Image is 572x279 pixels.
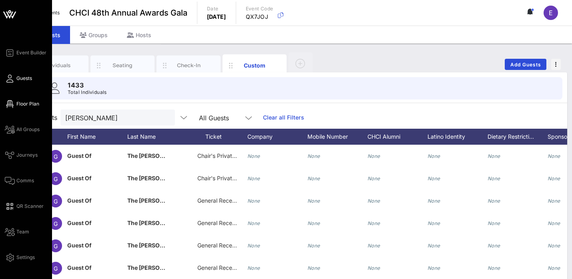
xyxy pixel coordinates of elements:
[427,265,440,271] i: None
[207,13,226,21] p: [DATE]
[194,110,258,126] div: All Guests
[307,220,320,226] i: None
[39,62,74,69] div: Individuals
[16,151,38,159] span: Journeys
[70,26,117,44] div: Groups
[307,153,320,159] i: None
[69,7,187,19] span: CHCI 48th Annual Awards Gala
[127,175,214,181] span: The [PERSON_NAME] Company
[67,129,127,145] div: First Name
[67,197,92,204] span: Guest Of
[548,243,560,249] i: None
[505,59,546,70] button: Add Guests
[246,13,273,21] p: QX7JOJ
[548,220,560,226] i: None
[548,265,560,271] i: None
[54,220,58,227] span: G
[5,253,35,262] a: Settings
[427,220,440,226] i: None
[5,150,38,160] a: Journeys
[68,88,107,96] p: Total Individuals
[67,152,92,159] span: Guest Of
[367,129,427,145] div: CHCI Alumni
[247,129,307,145] div: Company
[5,48,46,58] a: Event Builder
[548,153,560,159] i: None
[307,175,320,181] i: None
[367,265,380,271] i: None
[197,175,263,181] span: Chair's Private Reception
[510,62,542,68] span: Add Guests
[197,242,245,249] span: General Reception
[197,152,263,159] span: Chair's Private Reception
[488,243,500,249] i: None
[127,219,214,226] span: The [PERSON_NAME] Company
[247,175,260,181] i: None
[197,197,245,204] span: General Reception
[488,153,500,159] i: None
[16,177,34,184] span: Comms
[187,129,247,145] div: Ticket
[488,129,548,145] div: Dietary Restricti…
[16,254,35,261] span: Settings
[5,99,39,109] a: Floor Plan
[246,5,273,13] p: Event Code
[427,198,440,204] i: None
[488,220,500,226] i: None
[54,153,58,160] span: G
[199,114,229,122] div: All Guests
[197,264,245,271] span: General Reception
[247,153,260,159] i: None
[367,175,380,181] i: None
[367,220,380,226] i: None
[127,197,214,204] span: The [PERSON_NAME] Company
[5,74,32,83] a: Guests
[247,243,260,249] i: None
[16,75,32,82] span: Guests
[548,175,560,181] i: None
[367,153,380,159] i: None
[427,243,440,249] i: None
[16,49,46,56] span: Event Builder
[367,198,380,204] i: None
[488,265,500,271] i: None
[427,175,440,181] i: None
[16,203,44,210] span: QR Scanner
[127,152,214,159] span: The [PERSON_NAME] Company
[307,129,367,145] div: Mobile Number
[171,62,207,69] div: Check-In
[68,80,107,90] p: 1433
[263,113,304,122] a: Clear all Filters
[127,242,214,249] span: The [PERSON_NAME] Company
[5,125,40,134] a: All Groups
[427,153,440,159] i: None
[54,198,58,205] span: G
[307,265,320,271] i: None
[5,227,29,237] a: Team
[427,129,488,145] div: Latino Identity
[237,61,273,70] div: Custom
[544,6,558,20] div: E
[54,243,58,249] span: G
[307,243,320,249] i: None
[67,175,92,181] span: Guest Of
[54,265,58,272] span: G
[105,62,140,69] div: Seating
[127,264,214,271] span: The [PERSON_NAME] Company
[307,198,320,204] i: None
[54,175,58,182] span: G
[247,220,260,226] i: None
[207,5,226,13] p: Date
[117,26,161,44] div: Hosts
[549,9,553,17] span: E
[127,129,187,145] div: Last Name
[16,228,29,235] span: Team
[548,198,560,204] i: None
[67,264,92,271] span: Guest Of
[488,198,500,204] i: None
[67,219,92,226] span: Guest Of
[247,265,260,271] i: None
[247,198,260,204] i: None
[5,176,34,185] a: Comms
[67,242,92,249] span: Guest Of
